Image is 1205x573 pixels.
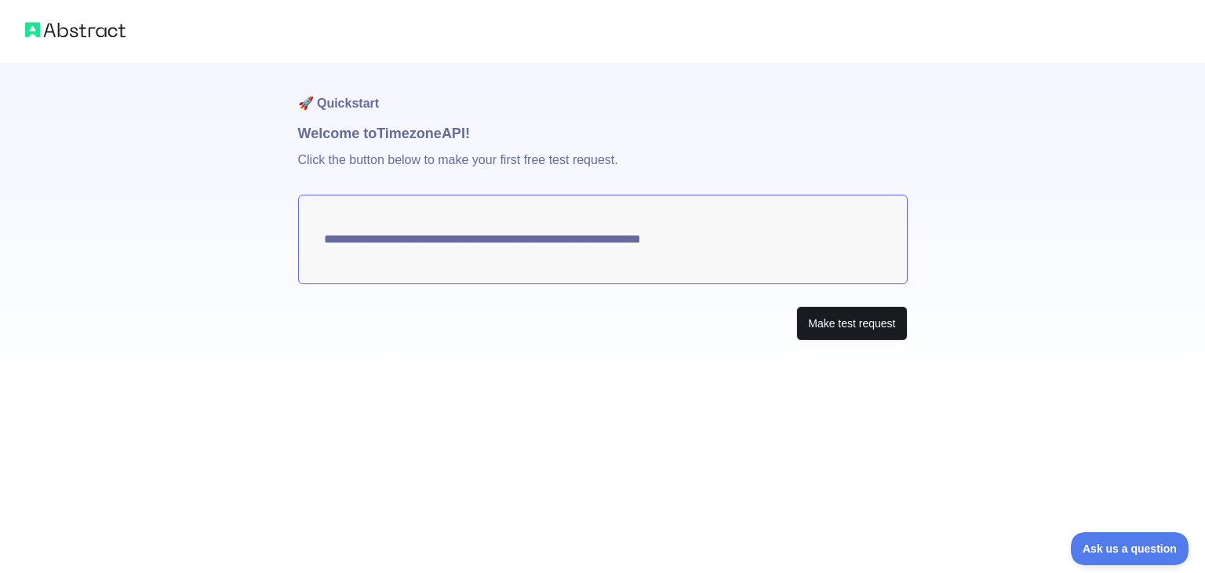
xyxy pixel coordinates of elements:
[796,306,907,341] button: Make test request
[1071,532,1189,565] iframe: Toggle Customer Support
[298,122,908,144] h1: Welcome to Timezone API!
[298,144,908,195] p: Click the button below to make your first free test request.
[25,19,126,41] img: Abstract logo
[298,63,908,122] h1: 🚀 Quickstart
